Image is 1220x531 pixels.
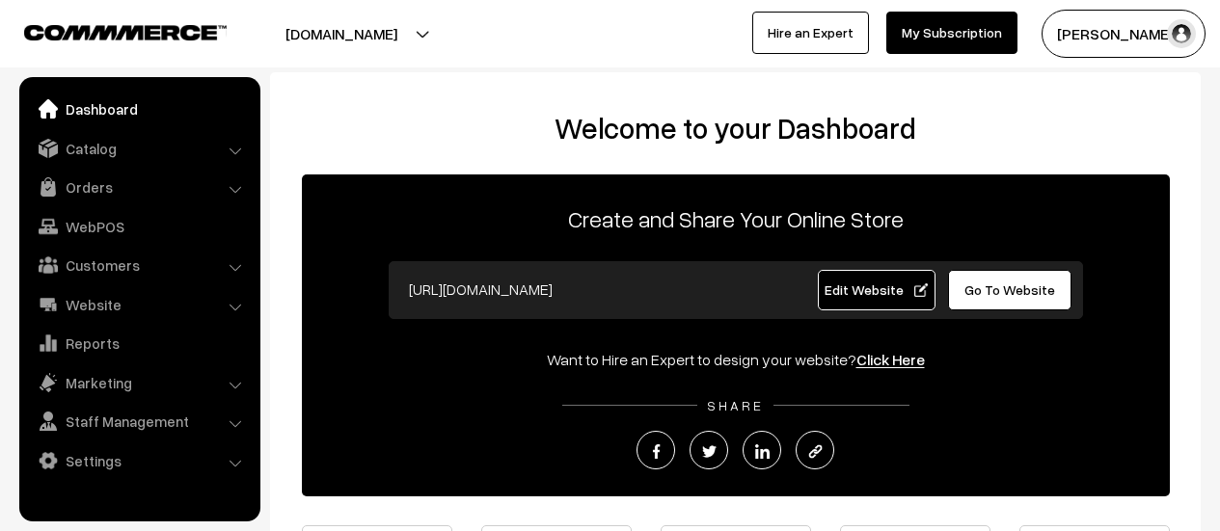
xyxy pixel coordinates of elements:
[24,170,254,204] a: Orders
[24,287,254,322] a: Website
[24,365,254,400] a: Marketing
[302,201,1170,236] p: Create and Share Your Online Store
[856,350,925,369] a: Click Here
[886,12,1017,54] a: My Subscription
[24,25,227,40] img: COMMMERCE
[818,270,935,310] a: Edit Website
[302,348,1170,371] div: Want to Hire an Expert to design your website?
[24,92,254,126] a: Dashboard
[24,443,254,478] a: Settings
[218,10,465,58] button: [DOMAIN_NAME]
[1042,10,1206,58] button: [PERSON_NAME]
[948,270,1072,310] a: Go To Website
[964,281,1055,298] span: Go To Website
[24,404,254,438] a: Staff Management
[24,209,254,244] a: WebPOS
[1167,19,1196,48] img: user
[24,131,254,166] a: Catalog
[752,12,869,54] a: Hire an Expert
[697,397,773,413] span: SHARE
[289,111,1181,146] h2: Welcome to your Dashboard
[24,19,193,42] a: COMMMERCE
[24,248,254,282] a: Customers
[24,326,254,360] a: Reports
[825,281,928,298] span: Edit Website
